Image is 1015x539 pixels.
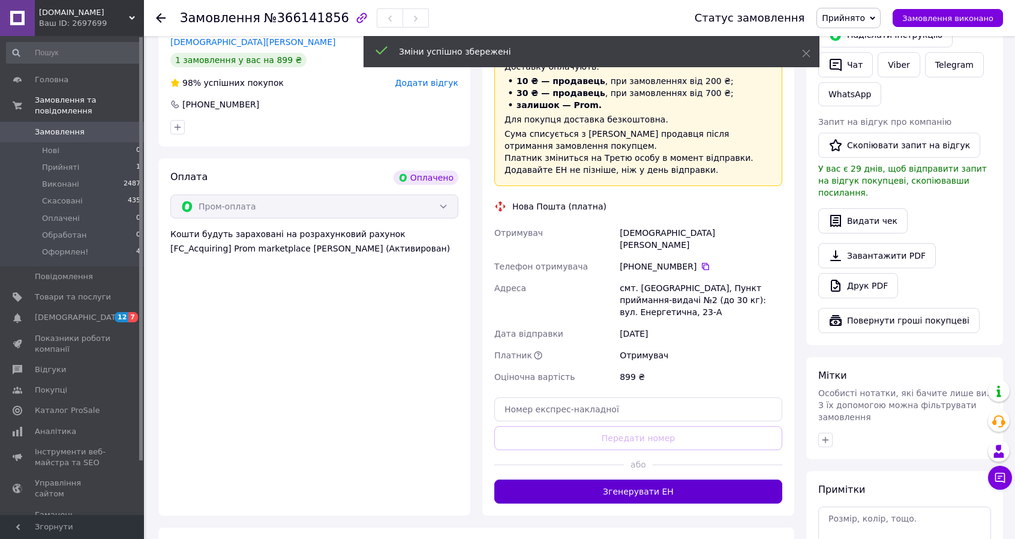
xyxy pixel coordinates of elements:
[902,14,993,23] span: Замовлення виконано
[818,164,987,197] span: У вас є 29 днів, щоб відправити запит на відгук покупцеві, скопіювавши посилання.
[181,98,260,110] div: [PHONE_NUMBER]
[818,388,989,422] span: Особисті нотатки, які бачите лише ви. З їх допомогою можна фільтрувати замовлення
[39,7,129,18] span: 7333.com.ua
[505,87,772,99] li: , при замовленнях від 700 ₴;
[35,95,144,116] span: Замовлення та повідомлення
[136,247,140,257] span: 4
[494,372,575,382] span: Оціночна вартість
[35,405,100,416] span: Каталог ProSale
[115,312,128,322] span: 12
[516,76,605,86] span: 10 ₴ — продавець
[35,426,76,437] span: Аналітика
[35,74,68,85] span: Головна
[42,145,59,156] span: Нові
[516,88,605,98] span: 30 ₴ — продавець
[494,351,532,360] span: Платник
[124,179,140,190] span: 2487
[818,52,873,77] button: Чат
[617,366,785,388] div: 899 ₴
[494,283,526,293] span: Адреса
[42,230,86,241] span: Обработан
[818,484,865,495] span: Примітки
[136,162,140,173] span: 1
[136,230,140,241] span: 0
[128,312,138,322] span: 7
[39,18,144,29] div: Ваш ID: 2697699
[35,271,93,282] span: Повідомлення
[128,196,140,206] span: 435
[617,345,785,366] div: Отримувач
[42,213,80,224] span: Оплачені
[42,179,79,190] span: Виконані
[42,162,79,173] span: Прийняті
[35,127,85,137] span: Замовлення
[264,11,349,25] span: №366141856
[818,308,980,333] button: Повернути гроші покупцеві
[42,196,83,206] span: Скасовані
[822,13,865,23] span: Прийнято
[170,37,335,47] a: [DEMOGRAPHIC_DATA][PERSON_NAME]
[136,145,140,156] span: 0
[494,262,588,271] span: Телефон отримувача
[818,82,881,106] a: WhatsApp
[170,228,458,254] div: Кошти будуть зараховані на розрахунковий рахунок
[505,75,772,87] li: , при замовленнях від 200 ₴;
[35,447,111,468] span: Інструменти веб-майстра та SEO
[35,510,111,531] span: Гаманець компанії
[182,78,201,88] span: 98%
[494,397,782,421] input: Номер експрес-накладної
[818,208,908,233] button: Видати чек
[156,12,166,24] div: Повернутися назад
[180,11,260,25] span: Замовлення
[35,333,111,355] span: Показники роботи компанії
[988,466,1012,490] button: Чат з покупцем
[136,213,140,224] span: 0
[617,277,785,323] div: смт. [GEOGRAPHIC_DATA], Пункт приймання-видачі №2 (до 30 кг): вул. Енергетична, 23-А
[35,292,111,303] span: Товари та послуги
[35,385,67,396] span: Покупці
[6,42,142,64] input: Пошук
[878,52,920,77] a: Viber
[617,323,785,345] div: [DATE]
[35,364,66,375] span: Відгуки
[925,52,984,77] a: Telegram
[818,133,980,158] button: Скопіювати запит на відгук
[818,243,936,268] a: Завантажити PDF
[695,12,805,24] div: Статус замовлення
[35,478,111,499] span: Управління сайтом
[494,329,563,339] span: Дата відправки
[395,78,458,88] span: Додати відгук
[505,128,772,176] div: Сума списується з [PERSON_NAME] продавця після отримання замовлення покупцем. Платник зміниться н...
[818,273,898,298] a: Друк PDF
[893,9,1003,27] button: Замовлення виконано
[617,222,785,256] div: [DEMOGRAPHIC_DATA][PERSON_NAME]
[516,100,602,110] span: залишок — Prom.
[399,46,772,58] div: Зміни успішно збережені
[494,480,782,504] button: Згенерувати ЕН
[35,312,124,323] span: [DEMOGRAPHIC_DATA]
[170,242,458,254] div: [FC_Acquiring] Prom marketplace [PERSON_NAME] (Активирован)
[170,53,307,67] div: 1 замовлення у вас на 899 ₴
[505,113,772,125] div: Для покупця доставка безкоштовна.
[818,370,847,381] span: Мітки
[170,171,208,182] span: Оплата
[494,228,543,238] span: Отримувач
[624,459,653,471] span: або
[170,77,284,89] div: успішних покупок
[394,170,458,185] div: Оплачено
[509,200,609,212] div: Нова Пошта (платна)
[818,117,951,127] span: Запит на відгук про компанію
[620,260,782,273] div: [PHONE_NUMBER]
[42,247,88,257] span: Оформлен!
